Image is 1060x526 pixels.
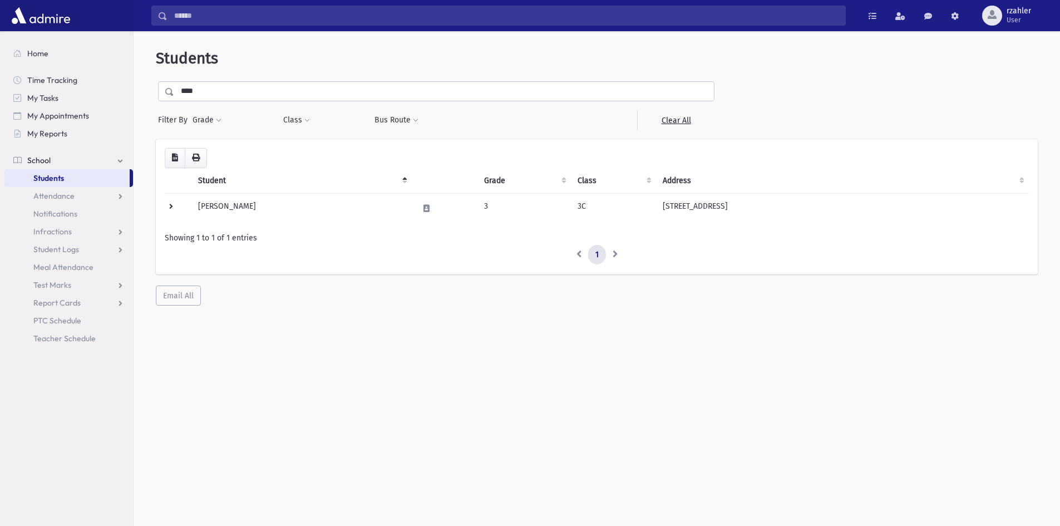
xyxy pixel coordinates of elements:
[27,111,89,121] span: My Appointments
[283,110,310,130] button: Class
[167,6,845,26] input: Search
[477,168,571,194] th: Grade: activate to sort column ascending
[374,110,419,130] button: Bus Route
[4,151,133,169] a: School
[33,316,81,326] span: PTC Schedule
[158,114,192,126] span: Filter By
[4,187,133,205] a: Attendance
[477,193,571,223] td: 3
[4,125,133,142] a: My Reports
[33,209,77,219] span: Notifications
[33,191,75,201] span: Attendance
[656,193,1029,223] td: [STREET_ADDRESS]
[656,168,1029,194] th: Address: activate to sort column ascending
[4,45,133,62] a: Home
[637,110,714,130] a: Clear All
[571,168,656,194] th: Class: activate to sort column ascending
[1007,16,1031,24] span: User
[4,240,133,258] a: Student Logs
[9,4,73,27] img: AdmirePro
[165,148,185,168] button: CSV
[33,244,79,254] span: Student Logs
[27,93,58,103] span: My Tasks
[4,258,133,276] a: Meal Attendance
[27,129,67,139] span: My Reports
[191,168,412,194] th: Student: activate to sort column descending
[156,286,201,306] button: Email All
[191,193,412,223] td: [PERSON_NAME]
[4,71,133,89] a: Time Tracking
[33,333,96,343] span: Teacher Schedule
[4,223,133,240] a: Infractions
[571,193,656,223] td: 3C
[33,262,93,272] span: Meal Attendance
[33,298,81,308] span: Report Cards
[4,169,130,187] a: Students
[156,49,218,67] span: Students
[4,330,133,347] a: Teacher Schedule
[192,110,222,130] button: Grade
[165,232,1029,244] div: Showing 1 to 1 of 1 entries
[27,48,48,58] span: Home
[33,173,64,183] span: Students
[588,245,606,265] a: 1
[27,155,51,165] span: School
[27,75,77,85] span: Time Tracking
[185,148,207,168] button: Print
[4,107,133,125] a: My Appointments
[4,294,133,312] a: Report Cards
[4,276,133,294] a: Test Marks
[33,280,71,290] span: Test Marks
[33,227,72,237] span: Infractions
[1007,7,1031,16] span: rzahler
[4,312,133,330] a: PTC Schedule
[4,89,133,107] a: My Tasks
[4,205,133,223] a: Notifications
